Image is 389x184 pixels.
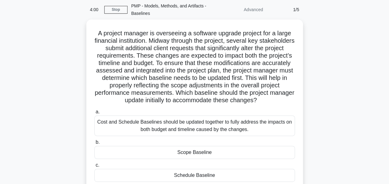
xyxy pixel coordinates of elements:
[94,169,295,182] div: Schedule Baseline
[86,3,104,16] div: 4:00
[96,162,99,168] span: c.
[213,3,267,16] div: Advanced
[96,109,100,114] span: a.
[94,146,295,159] div: Scope Baseline
[96,139,100,145] span: b.
[267,3,303,16] div: 1/5
[94,29,296,104] h5: A project manager is overseeing a software upgrade project for a large financial institution. Mid...
[104,6,128,14] a: Stop
[94,116,295,136] div: Cost and Schedule Baselines should be updated together to fully address the impacts on both budge...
